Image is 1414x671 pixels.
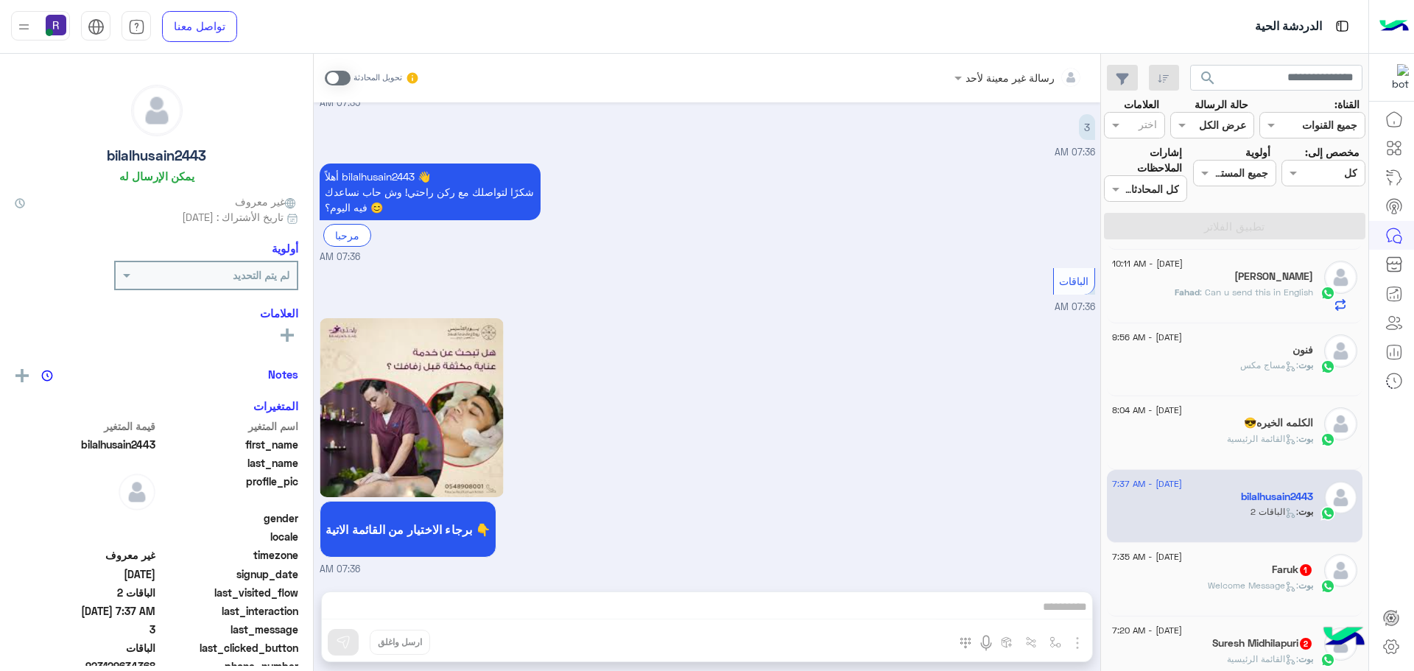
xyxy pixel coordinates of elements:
[15,585,155,600] span: الباقات 2
[1324,481,1357,514] img: defaultAdmin.png
[158,474,299,507] span: profile_pic
[1227,653,1298,664] span: : القائمة الرئيسية
[1333,17,1351,35] img: tab
[1324,261,1357,294] img: defaultAdmin.png
[119,474,155,510] img: defaultAdmin.png
[1241,491,1313,503] h5: bilalhusain2443
[1240,359,1298,370] span: : مساج مكس
[158,640,299,656] span: last_clicked_button
[1112,624,1182,637] span: [DATE] - 7:20 AM
[320,563,360,577] span: 07:36 AM
[158,418,299,434] span: اسم المتغير
[15,306,298,320] h6: العلامات
[1079,114,1095,140] p: 7/9/2025, 7:36 AM
[1300,564,1312,576] span: 1
[1298,359,1313,370] span: بوت
[1272,563,1313,576] h5: Faruk
[15,18,33,36] img: profile
[1320,579,1335,594] img: WhatsApp
[158,566,299,582] span: signup_date
[1320,653,1335,667] img: WhatsApp
[1318,612,1370,664] img: hulul-logo.png
[1324,554,1357,587] img: defaultAdmin.png
[107,147,206,164] h5: bilalhusain2443
[162,11,237,42] a: تواصل معنا
[158,510,299,526] span: gender
[1212,637,1313,650] h5: Suresh Midhilapuri
[1292,344,1313,356] h5: فنون
[15,547,155,563] span: غير معروف
[122,11,151,42] a: tab
[1379,11,1409,42] img: Logo
[370,630,430,655] button: ارسل واغلق
[268,368,298,381] h6: Notes
[1104,213,1365,239] button: تطبيق الفلاتر
[88,18,105,35] img: tab
[158,622,299,637] span: last_message
[158,585,299,600] span: last_visited_flow
[1112,404,1182,417] span: [DATE] - 8:04 AM
[15,640,155,656] span: الباقات
[158,437,299,452] span: first_name
[1305,144,1360,160] label: مخصص إلى:
[1139,116,1159,136] div: اختر
[1334,96,1360,112] label: القناة:
[1320,359,1335,374] img: WhatsApp
[1324,407,1357,440] img: defaultAdmin.png
[1112,477,1182,491] span: [DATE] - 7:37 AM
[15,418,155,434] span: قيمة المتغير
[1320,286,1335,301] img: WhatsApp
[1199,69,1217,87] span: search
[1234,270,1313,283] h5: Fahad Hassan
[1055,301,1095,312] span: 07:36 AM
[353,72,402,84] small: تحويل المحادثة
[15,622,155,637] span: 3
[1200,287,1313,298] span: Can u send this in English
[1382,64,1409,91] img: 322853014244696
[320,96,360,110] span: 07:35 AM
[1190,65,1226,96] button: search
[15,369,29,382] img: add
[1059,275,1088,287] span: الباقات
[1320,506,1335,521] img: WhatsApp
[1300,638,1312,650] span: 2
[320,318,504,497] img: Q2FwdHVyZSAoMykucG5n.png
[272,242,298,255] h6: أولوية
[158,603,299,619] span: last_interaction
[15,566,155,582] span: 2025-09-07T04:35:37.182Z
[15,437,155,452] span: bilalhusain2443
[1255,17,1322,37] p: الدردشة الحية
[1324,334,1357,368] img: defaultAdmin.png
[1112,550,1182,563] span: [DATE] - 7:35 AM
[1104,144,1182,176] label: إشارات الملاحظات
[182,209,284,225] span: تاريخ الأشتراك : [DATE]
[1055,147,1095,158] span: 07:36 AM
[1244,417,1313,429] h5: الكلمه الخيره😎
[1195,96,1248,112] label: حالة الرسالة
[119,169,194,183] h6: يمكن الإرسال له
[15,603,155,619] span: 2025-09-07T04:37:03.643Z
[320,164,541,220] p: 7/9/2025, 7:36 AM
[158,455,299,471] span: last_name
[1298,506,1313,517] span: بوت
[1298,433,1313,444] span: بوت
[46,15,66,35] img: userImage
[1320,432,1335,447] img: WhatsApp
[1245,144,1270,160] label: أولوية
[128,18,145,35] img: tab
[1112,331,1182,344] span: [DATE] - 9:56 AM
[132,85,182,136] img: defaultAdmin.png
[1124,96,1159,112] label: العلامات
[253,399,298,412] h6: المتغيرات
[326,522,490,536] span: برجاء الاختيار من القائمة الاتية 👇
[158,529,299,544] span: locale
[158,547,299,563] span: timezone
[1227,433,1298,444] span: : القائمة الرئيسية
[1112,257,1183,270] span: [DATE] - 10:11 AM
[1208,580,1298,591] span: : Welcome Message
[320,250,360,264] span: 07:36 AM
[1298,580,1313,591] span: بوت
[41,370,53,382] img: notes
[323,224,371,247] div: مرحبا
[235,194,298,209] span: غير معروف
